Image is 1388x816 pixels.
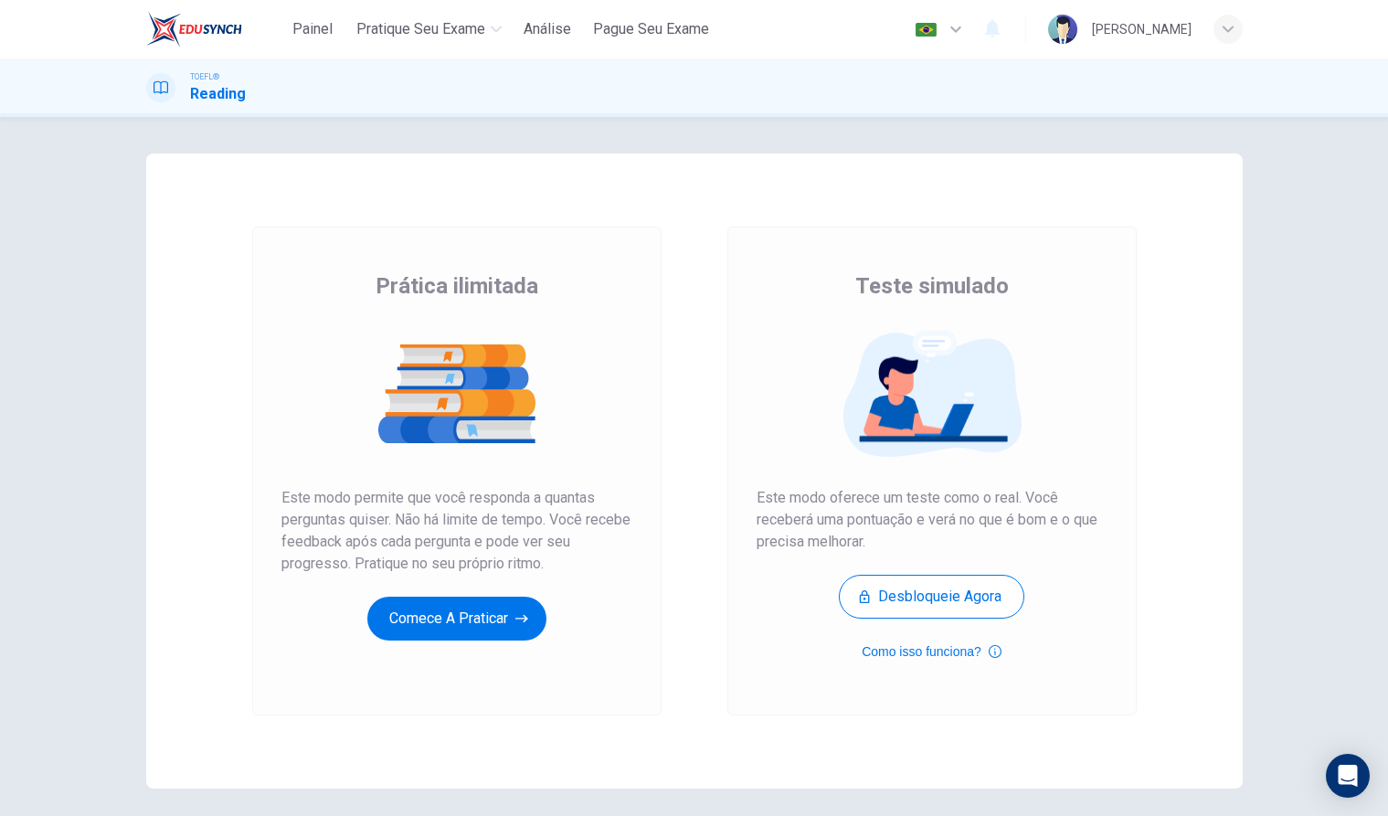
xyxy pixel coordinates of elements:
span: Pague Seu Exame [593,18,709,40]
span: Prática ilimitada [376,271,538,301]
img: Profile picture [1048,15,1077,44]
button: Análise [516,13,578,46]
span: Teste simulado [855,271,1009,301]
button: Pague Seu Exame [586,13,716,46]
button: Desbloqueie agora [839,575,1024,619]
a: EduSynch logo [146,11,284,48]
img: EduSynch logo [146,11,242,48]
button: Comece a praticar [367,597,546,641]
h1: Reading [190,83,246,105]
button: Painel [283,13,342,46]
span: Este modo permite que você responda a quantas perguntas quiser. Não há limite de tempo. Você rece... [281,487,632,575]
span: TOEFL® [190,70,219,83]
img: pt [915,23,938,37]
button: Como isso funciona? [862,641,1001,662]
span: Análise [524,18,571,40]
span: Este modo oferece um teste como o real. Você receberá uma pontuação e verá no que é bom e o que p... [757,487,1107,553]
span: Pratique seu exame [356,18,485,40]
button: Pratique seu exame [349,13,509,46]
div: Open Intercom Messenger [1326,754,1370,798]
span: Painel [292,18,333,40]
div: [PERSON_NAME] [1092,18,1192,40]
